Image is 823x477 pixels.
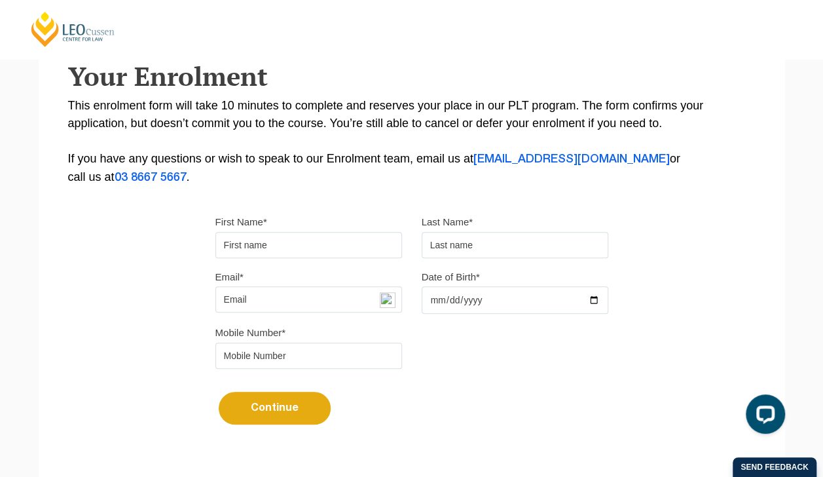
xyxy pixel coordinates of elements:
[735,389,790,444] iframe: LiveChat chat widget
[215,216,267,229] label: First Name*
[473,154,670,164] a: [EMAIL_ADDRESS][DOMAIN_NAME]
[422,216,473,229] label: Last Name*
[422,232,608,258] input: Last name
[215,232,402,258] input: First name
[68,97,756,187] p: This enrolment form will take 10 minutes to complete and reserves your place in our PLT program. ...
[219,392,331,425] button: Continue
[422,271,480,284] label: Date of Birth*
[215,271,244,284] label: Email*
[215,286,402,313] input: Email
[115,172,187,183] a: 03 8667 5667
[215,343,402,369] input: Mobile Number
[29,10,117,48] a: [PERSON_NAME] Centre for Law
[68,62,756,90] h2: Your Enrolment
[215,326,286,339] label: Mobile Number*
[380,292,395,308] img: npw-badge-icon-locked.svg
